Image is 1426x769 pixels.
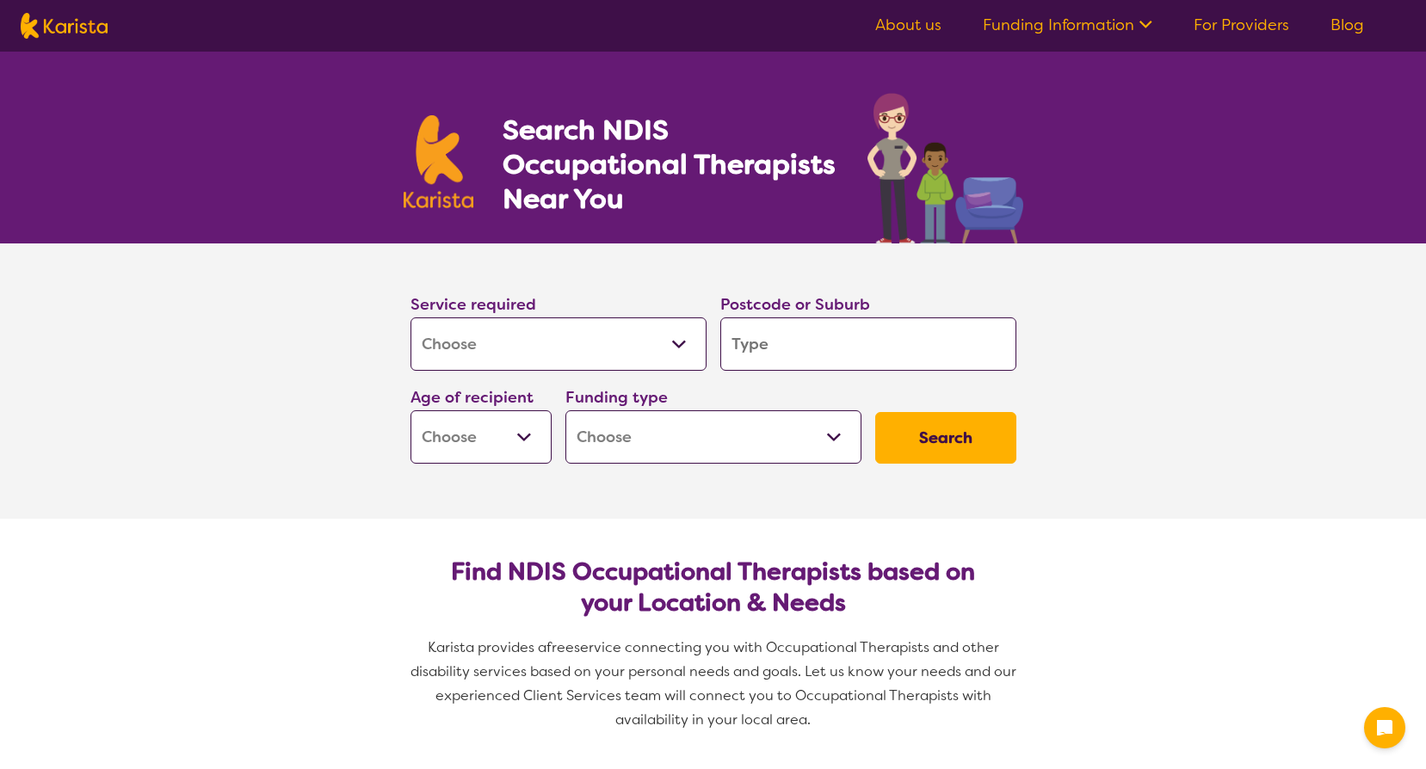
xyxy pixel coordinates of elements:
span: service connecting you with Occupational Therapists and other disability services based on your p... [411,638,1020,729]
a: About us [875,15,941,35]
a: Blog [1330,15,1364,35]
a: Funding Information [983,15,1152,35]
input: Type [720,317,1016,371]
label: Age of recipient [411,387,534,408]
button: Search [875,412,1016,464]
a: For Providers [1194,15,1289,35]
label: Funding type [565,387,668,408]
span: Karista provides a [428,638,546,656]
span: free [546,638,574,656]
h1: Search NDIS Occupational Therapists Near You [503,113,837,216]
img: Karista logo [404,115,474,208]
img: Karista logo [21,13,108,39]
label: Postcode or Suburb [720,294,870,315]
img: occupational-therapy [867,93,1023,243]
label: Service required [411,294,536,315]
h2: Find NDIS Occupational Therapists based on your Location & Needs [424,557,1003,618]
